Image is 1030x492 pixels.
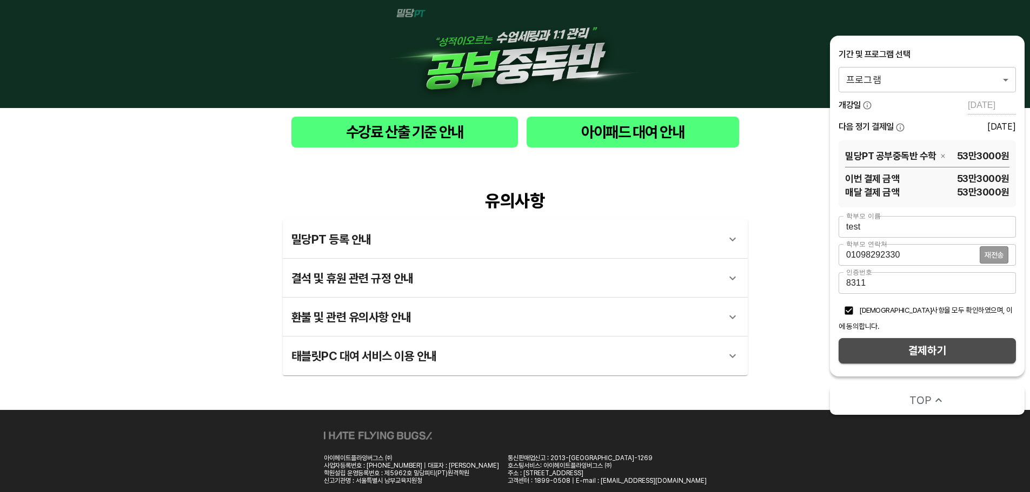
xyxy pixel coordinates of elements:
span: 매달 결제 금액 [845,185,899,199]
span: 결제하기 [847,341,1007,360]
span: 다음 정기 결제일 [839,121,894,133]
div: [DATE] [987,122,1016,132]
div: 환불 및 관련 유의사항 안내 [283,298,748,336]
img: 1 [386,9,645,99]
div: 통신판매업신고 : 2013-[GEOGRAPHIC_DATA]-1269 [508,454,707,462]
div: 기간 및 프로그램 선택 [839,49,1016,60]
span: 53만3000 원 [899,185,1009,199]
div: 주소 : [STREET_ADDRESS] [508,469,707,477]
div: 신고기관명 : 서울특별시 남부교육지원청 [324,477,499,484]
img: ihateflyingbugs [324,432,432,440]
div: 밀당PT 등록 안내 [291,226,720,252]
input: 학부모 이름을 입력해주세요 [839,216,1016,238]
span: 이번 결제 금액 [845,172,899,185]
div: 고객센터 : 1899-0508 | E-mail : [EMAIL_ADDRESS][DOMAIN_NAME] [508,477,707,484]
span: 밀당PT 공부중독반 수학 [845,149,936,163]
button: 결제하기 [839,338,1016,363]
div: 학원설립 운영등록번호 : 제5962호 밀당피티(PT)원격학원 [324,469,499,477]
button: TOP [830,385,1025,415]
span: 수강료 산출 기준 안내 [300,121,510,143]
button: 수강료 산출 기준 안내 [291,117,519,147]
div: 호스팅서비스: 아이헤이트플라잉버그스 ㈜ [508,462,707,469]
button: 아이패드 대여 안내 [527,117,739,147]
span: 아이패드 대여 안내 [535,121,730,143]
div: 결석 및 휴원 관련 규정 안내 [291,265,720,291]
div: 프로그램 [839,67,1016,92]
span: 53만3000 원 [949,149,1009,163]
span: 개강일 [839,99,861,111]
div: 유의사항 [283,191,748,211]
div: 결석 및 휴원 관련 규정 안내 [283,259,748,298]
div: 밀당PT 등록 안내 [283,220,748,259]
span: 재전송 [985,251,1004,259]
div: 태블릿PC 대여 서비스 이용 안내 [283,336,748,375]
div: 사업자등록번호 : [PHONE_NUMBER] | 대표자 : [PERSON_NAME] [324,462,499,469]
span: [DEMOGRAPHIC_DATA]사항을 모두 확인하였으며, 이에 동의합니다. [839,306,1013,331]
button: 재전송 [980,246,1008,264]
div: 태블릿PC 대여 서비스 이용 안내 [291,343,720,369]
span: 53만3000 원 [899,172,1009,185]
span: TOP [909,393,932,408]
div: 아이헤이트플라잉버그스 ㈜ [324,454,499,462]
input: 학부모 연락처를 입력해주세요 [839,244,980,266]
div: 환불 및 관련 유의사항 안내 [291,304,720,330]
